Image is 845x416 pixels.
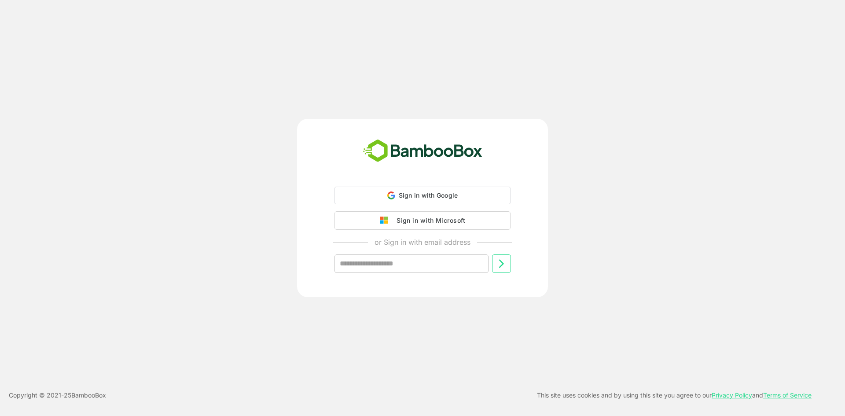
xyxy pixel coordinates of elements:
span: Sign in with Google [399,191,458,199]
button: Sign in with Microsoft [334,211,511,230]
img: bamboobox [358,136,487,166]
a: Privacy Policy [712,391,752,399]
div: Sign in with Microsoft [392,215,465,226]
img: google [380,217,392,225]
p: This site uses cookies and by using this site you agree to our and [537,390,812,401]
p: Copyright © 2021- 25 BambooBox [9,390,106,401]
p: or Sign in with email address [375,237,470,247]
a: Terms of Service [763,391,812,399]
div: Sign in with Google [334,187,511,204]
